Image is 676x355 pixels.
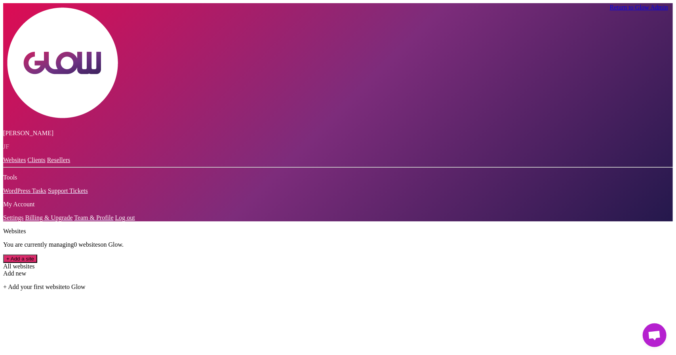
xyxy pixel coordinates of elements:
a: Log out [115,214,135,221]
a: Resellers [47,157,70,163]
p: Tools [3,174,673,181]
p: My Account [3,201,673,208]
a: Return to Glow Admin [610,4,668,11]
p: You are currently managing on Glow. [3,241,673,248]
a: Websites [3,157,26,163]
p: [PERSON_NAME] [3,130,673,137]
a: WordPress Tasks [3,187,46,194]
span: s [98,241,100,248]
a: Billing & Upgrade [25,214,73,221]
span: 0 website [74,241,100,248]
a: Support Tickets [48,187,88,194]
a: Team & Profile [74,214,113,221]
a: Settings [3,214,24,221]
p: Websites [3,228,673,235]
div: All websites [3,263,673,270]
div: Add new [3,270,673,277]
a: Clients [27,157,45,163]
p: JF [3,143,673,150]
a: Открытый чат [643,323,666,347]
span: to Glow [65,283,86,290]
p: + Add your first website [3,283,673,291]
button: + Add a site [3,255,37,263]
